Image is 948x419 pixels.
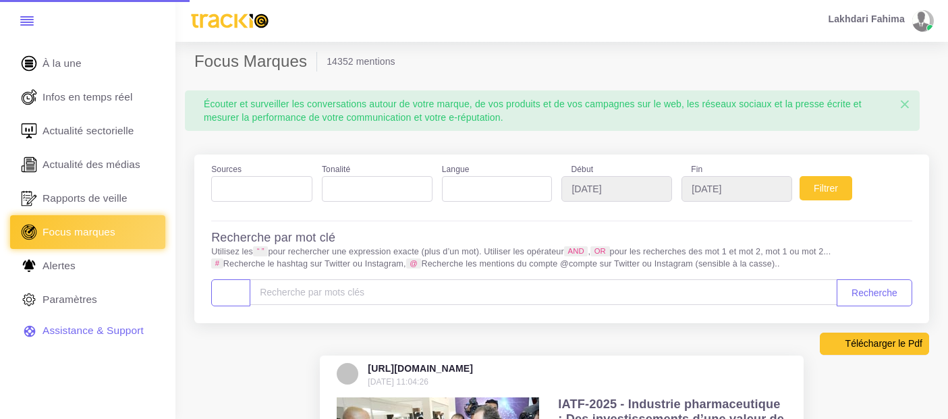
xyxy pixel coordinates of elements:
[800,176,852,200] button: Filtrer
[194,52,317,72] h2: Focus Marques
[43,323,144,338] span: Assistance & Support
[43,123,134,138] span: Actualité sectorielle
[590,246,609,256] code: OR
[19,155,39,175] img: revue-editorielle.svg
[327,55,395,68] li: 14352 mentions
[43,56,82,71] span: À la une
[899,94,910,115] span: ×
[845,337,922,350] span: Télécharger le Pdf
[19,87,39,107] img: revue-live.svg
[837,279,912,306] button: Recherche
[19,188,39,208] img: rapport_1.svg
[10,148,165,181] a: Actualité des médias
[442,163,470,176] label: Langue
[368,377,428,387] small: [DATE] 11:04:26
[43,191,128,206] span: Rapports de veille
[820,333,929,354] button: Télécharger le Pdf
[681,176,792,202] input: YYYY-MM-DD
[19,222,39,242] img: focus-marques.svg
[211,231,335,246] h4: Recherche par mot clé
[368,363,473,374] h5: [URL][DOMAIN_NAME]
[43,90,133,105] span: Infos en temps réel
[253,246,268,256] code: “ ”
[10,47,165,80] a: À la une
[681,163,792,176] label: Fin
[43,225,115,240] span: Focus marques
[822,10,939,32] a: Lakhdari Fahima avatar
[10,114,165,148] a: Actualité sectorielle
[250,279,837,305] input: Amount
[561,163,672,176] label: Début
[912,10,930,32] img: avatar
[211,163,242,176] label: Sources
[10,215,165,249] a: Focus marques
[406,258,422,269] code: @
[211,258,223,269] code: #
[43,292,97,307] span: Paramètres
[19,289,39,310] img: parametre.svg
[19,121,39,141] img: revue-sectorielle.svg
[561,176,672,202] input: YYYY-MM-DD
[828,14,904,24] span: Lakhdari Fahima
[890,90,920,119] button: Close
[564,246,588,256] code: AND
[194,90,910,131] div: Écouter et surveiller les conversations autour de votre marque, de vos produits et de vos campagn...
[43,258,76,273] span: Alertes
[10,80,165,114] a: Infos en temps réel
[322,163,350,176] label: Tonalité
[211,246,912,270] p: Utilisez les pour rechercher une expression exacte (plus d’un mot). Utiliser les opérateur , pour...
[10,249,165,283] a: Alertes
[43,157,140,172] span: Actualité des médias
[185,7,275,34] img: trackio.svg
[10,181,165,215] a: Rapports de veille
[19,53,39,74] img: home.svg
[10,283,165,316] a: Paramètres
[19,256,39,276] img: Alerte.svg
